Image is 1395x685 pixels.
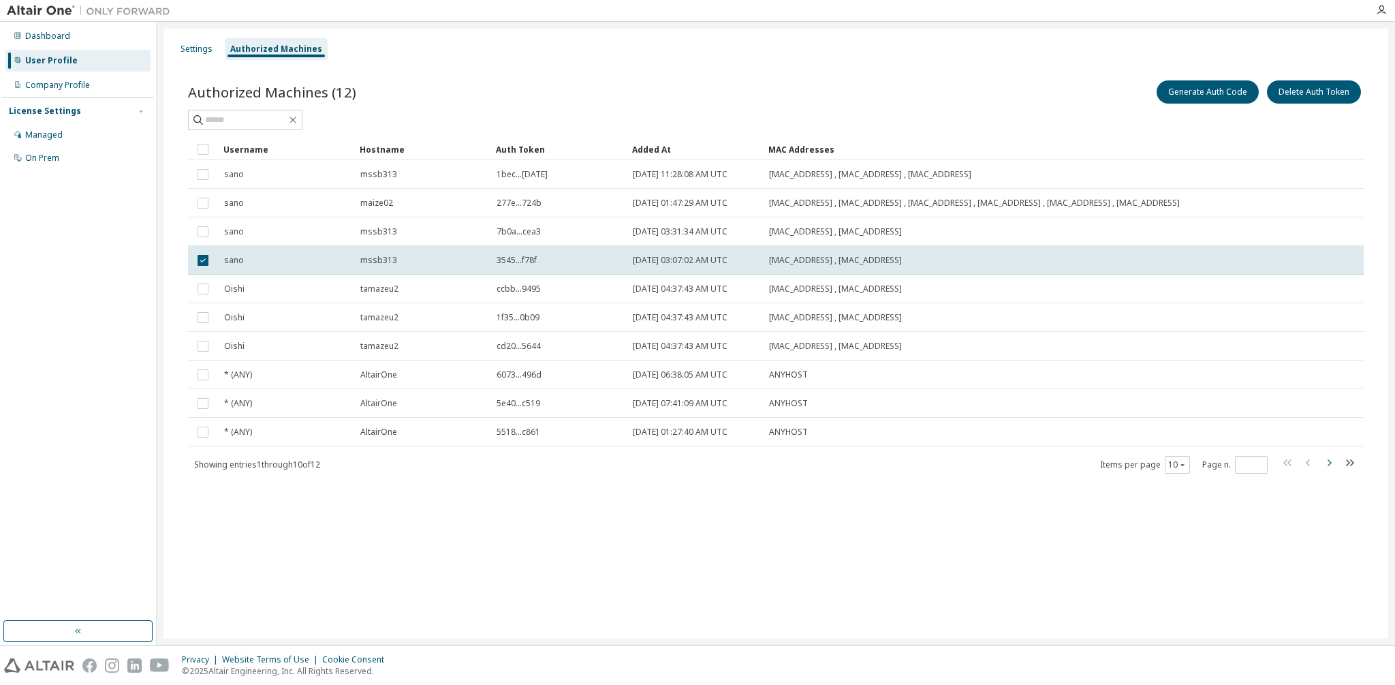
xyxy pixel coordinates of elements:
span: ANYHOST [769,369,808,380]
span: [DATE] 03:07:02 AM UTC [633,255,727,266]
span: sano [224,226,244,237]
span: tamazeu2 [360,341,398,352]
div: MAC Addresses [768,138,1221,160]
span: ANYHOST [769,427,808,438]
div: Website Terms of Use [222,654,322,665]
span: 1bec...[DATE] [497,169,548,180]
span: 3545...f78f [497,255,537,266]
span: [MAC_ADDRESS] , [MAC_ADDRESS] , [MAC_ADDRESS] [769,169,971,180]
span: Authorized Machines (12) [188,82,356,102]
img: instagram.svg [105,658,119,673]
button: 10 [1168,459,1187,470]
span: 7b0a...cea3 [497,226,541,237]
img: Altair One [7,4,177,18]
span: [DATE] 11:28:08 AM UTC [633,169,727,180]
span: sano [224,198,244,209]
div: Privacy [182,654,222,665]
span: mssb313 [360,255,397,266]
span: sano [224,169,244,180]
img: linkedin.svg [127,658,142,673]
span: Page n. [1202,456,1268,474]
span: tamazeu2 [360,312,398,323]
span: cd20...5644 [497,341,541,352]
div: Managed [25,130,63,140]
span: 1f35...0b09 [497,312,539,323]
span: 5e40...c519 [497,398,540,409]
span: AltairOne [360,398,397,409]
div: Cookie Consent [322,654,392,665]
span: AltairOne [360,427,397,438]
span: mssb313 [360,226,397,237]
span: 277e...724b [497,198,542,209]
span: [MAC_ADDRESS] , [MAC_ADDRESS] [769,284,902,294]
span: maize02 [360,198,393,209]
button: Generate Auth Code [1157,80,1259,104]
div: License Settings [9,106,81,117]
span: [DATE] 03:31:34 AM UTC [633,226,727,237]
img: youtube.svg [150,658,170,673]
span: Oishi [224,312,245,323]
span: [MAC_ADDRESS] , [MAC_ADDRESS] [769,255,902,266]
div: User Profile [25,55,78,66]
img: facebook.svg [82,658,97,673]
img: altair_logo.svg [4,658,74,673]
span: Oishi [224,341,245,352]
span: [DATE] 06:38:05 AM UTC [633,369,727,380]
span: sano [224,255,244,266]
p: © 2025 Altair Engineering, Inc. All Rights Reserved. [182,665,392,677]
div: Hostname [360,138,485,160]
span: 5518...c861 [497,427,540,438]
div: Username [223,138,349,160]
span: [MAC_ADDRESS] , [MAC_ADDRESS] [769,312,902,323]
div: Company Profile [25,80,90,91]
span: * (ANY) [224,427,252,438]
div: Authorized Machines [230,44,322,55]
span: [MAC_ADDRESS] , [MAC_ADDRESS] , [MAC_ADDRESS] , [MAC_ADDRESS] , [MAC_ADDRESS] , [MAC_ADDRESS] [769,198,1180,209]
span: 6073...496d [497,369,542,380]
span: tamazeu2 [360,284,398,294]
span: mssb313 [360,169,397,180]
span: AltairOne [360,369,397,380]
span: Items per page [1100,456,1190,474]
div: On Prem [25,153,59,164]
span: [DATE] 04:37:43 AM UTC [633,341,727,352]
span: ccbb...9495 [497,284,541,294]
span: Showing entries 1 through 10 of 12 [194,459,320,470]
span: * (ANY) [224,398,252,409]
div: Settings [181,44,213,55]
button: Delete Auth Token [1267,80,1361,104]
span: [DATE] 04:37:43 AM UTC [633,284,727,294]
div: Dashboard [25,31,70,42]
span: ANYHOST [769,398,808,409]
span: [DATE] 04:37:43 AM UTC [633,312,727,323]
span: [DATE] 07:41:09 AM UTC [633,398,727,409]
div: Added At [632,138,757,160]
span: [MAC_ADDRESS] , [MAC_ADDRESS] [769,341,902,352]
span: Oishi [224,284,245,294]
div: Auth Token [496,138,621,160]
span: * (ANY) [224,369,252,380]
span: [DATE] 01:27:40 AM UTC [633,427,727,438]
span: [MAC_ADDRESS] , [MAC_ADDRESS] [769,226,902,237]
span: [DATE] 01:47:29 AM UTC [633,198,727,209]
